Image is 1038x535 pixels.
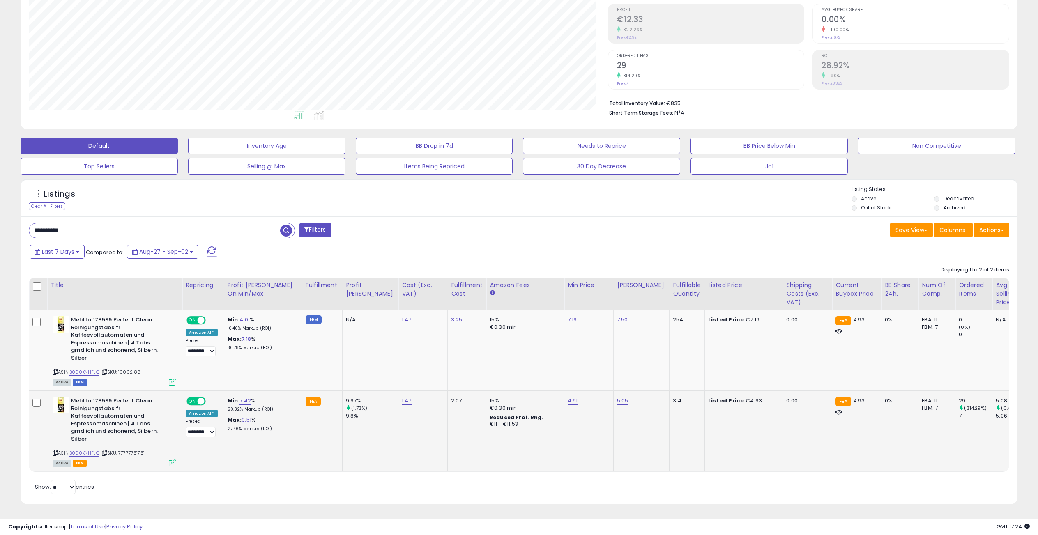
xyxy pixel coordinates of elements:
[959,397,992,404] div: 29
[21,138,178,154] button: Default
[356,138,513,154] button: BB Drop in 7d
[228,316,296,331] div: %
[617,316,628,324] a: 7.50
[490,281,561,289] div: Amazon Fees
[708,397,746,404] b: Listed Price:
[186,281,221,289] div: Repricing
[708,316,746,324] b: Listed Price:
[51,281,179,289] div: Title
[188,138,345,154] button: Inventory Age
[708,316,776,324] div: €7.19
[822,81,842,86] small: Prev: 28.38%
[402,397,412,405] a: 1.47
[922,404,949,412] div: FBM: 7
[186,419,218,437] div: Preset:
[451,281,483,298] div: Fulfillment Cost
[944,195,974,202] label: Deactivated
[299,223,331,237] button: Filters
[885,316,912,324] div: 0%
[228,335,242,343] b: Max:
[242,335,251,343] a: 7.18
[451,316,463,324] a: 3.25
[70,523,105,530] a: Terms of Use
[242,416,251,424] a: 9.51
[617,397,628,405] a: 5.05
[673,316,698,324] div: 254
[402,281,444,298] div: Cost (Exc. VAT)
[617,8,804,12] span: Profit
[239,397,251,405] a: 7.42
[228,326,296,331] p: 16.46% Markup (ROI)
[959,316,992,324] div: 0
[885,281,915,298] div: BB Share 24h.
[861,195,876,202] label: Active
[822,54,1009,58] span: ROI
[621,27,643,33] small: 322.26%
[306,315,322,324] small: FBM
[853,316,865,324] span: 4.93
[490,421,558,428] div: €11 - €11.53
[959,281,989,298] div: Ordered Items
[228,345,296,351] p: 30.78% Markup (ROI)
[8,523,143,531] div: seller snap | |
[490,404,558,412] div: €0.30 min
[42,248,74,256] span: Last 7 Days
[568,397,578,405] a: 4.91
[609,100,665,107] b: Total Inventory Value:
[996,412,1029,420] div: 5.06
[853,397,865,404] span: 4.93
[351,405,367,411] small: (1.73%)
[356,158,513,175] button: Items Being Repriced
[523,138,680,154] button: Needs to Reprice
[21,158,178,175] button: Top Sellers
[205,317,218,324] span: OFF
[621,73,641,79] small: 314.29%
[997,523,1030,530] span: 2025-09-10 17:24 GMT
[186,329,218,336] div: Amazon AI *
[941,266,1009,274] div: Displaying 1 to 2 of 2 items
[53,316,69,333] img: 411IV0k2BhL._SL40_.jpg
[609,98,1003,108] li: €835
[996,281,1026,307] div: Avg Selling Price
[922,324,949,331] div: FBM: 7
[490,316,558,324] div: 15%
[306,281,339,289] div: Fulfillment
[858,138,1015,154] button: Non Competitive
[822,8,1009,12] span: Avg. Buybox Share
[708,397,776,404] div: €4.93
[835,281,878,298] div: Current Buybox Price
[922,281,952,298] div: Num of Comp.
[53,379,71,386] span: All listings currently available for purchase on Amazon
[568,316,577,324] a: 7.19
[228,416,296,432] div: %
[71,316,171,364] b: Melitta 178599 Perfect Clean Reinigungstabs fr Kaffeevollautomaten und Espressomaschinen | 4 Tabs...
[822,35,840,40] small: Prev: 2.67%
[53,316,176,385] div: ASIN:
[964,405,986,411] small: (314.29%)
[402,316,412,324] a: 1.47
[568,281,610,289] div: Min Price
[186,410,218,417] div: Amazon AI *
[673,281,701,298] div: Fulfillable Quantity
[959,331,992,338] div: 0
[228,316,240,324] b: Min:
[228,397,240,404] b: Min:
[53,397,69,413] img: 411IV0k2BhL._SL40_.jpg
[228,281,299,298] div: Profit [PERSON_NAME] on Min/Max
[490,414,543,421] b: Reduced Prof. Rng.
[490,324,558,331] div: €0.30 min
[346,412,398,420] div: 9.8%
[53,397,176,466] div: ASIN:
[139,248,188,256] span: Aug-27 - Sep-02
[187,317,198,324] span: ON
[490,397,558,404] div: 15%
[73,379,87,386] span: FBM
[127,245,198,259] button: Aug-27 - Sep-02
[346,316,392,324] div: N/A
[690,158,848,175] button: Jo1
[346,397,398,404] div: 9.97%
[944,204,966,211] label: Archived
[106,523,143,530] a: Privacy Policy
[996,316,1023,324] div: N/A
[73,460,87,467] span: FBA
